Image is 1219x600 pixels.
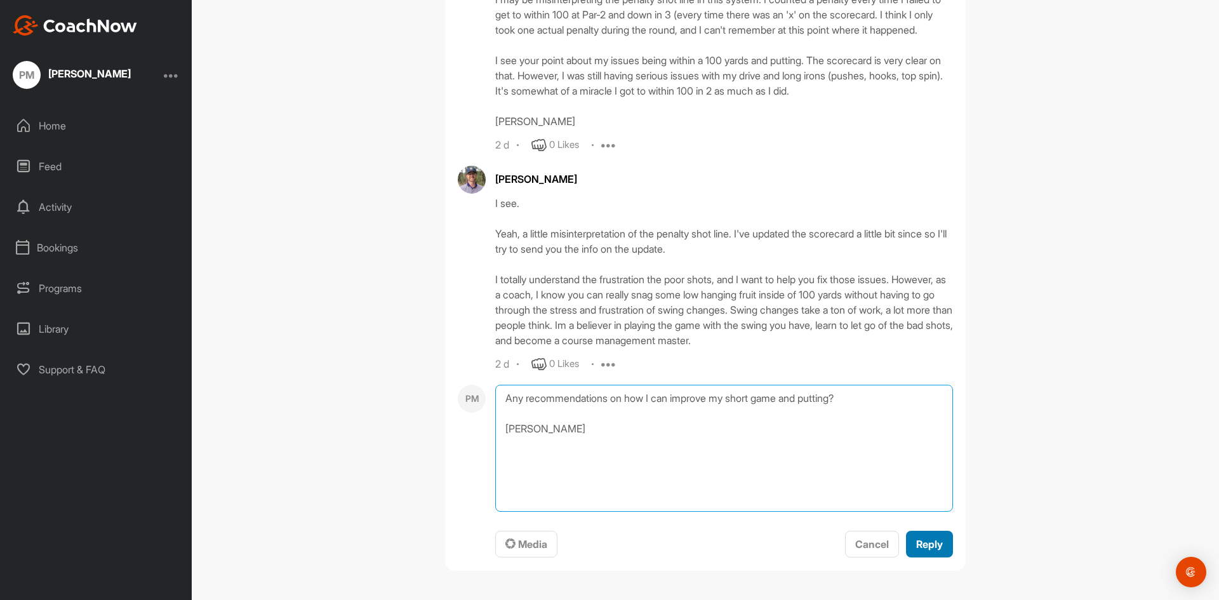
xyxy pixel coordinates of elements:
div: Support & FAQ [7,354,186,385]
button: Reply [906,531,953,558]
span: Reply [916,538,943,550]
div: 0 Likes [549,138,579,152]
div: 2 d [495,358,509,371]
img: avatar [458,166,486,194]
div: Programs [7,272,186,304]
div: Open Intercom Messenger [1176,557,1206,587]
div: PM [13,61,41,89]
div: 2 d [495,139,509,152]
div: Bookings [7,232,186,263]
div: Library [7,313,186,345]
div: Activity [7,191,186,223]
div: 0 Likes [549,357,579,371]
div: Home [7,110,186,142]
img: CoachNow [13,15,137,36]
span: Cancel [855,538,889,550]
div: Feed [7,150,186,182]
div: PM [458,385,486,413]
div: [PERSON_NAME] [48,69,131,79]
span: Media [505,538,547,550]
div: [PERSON_NAME] [495,171,953,187]
button: Cancel [845,531,899,558]
button: Media [495,531,557,558]
div: I see. Yeah, a little misinterpretation of the penalty shot line. I've updated the scorecard a li... [495,196,953,348]
textarea: Any recommendations on how I can improve my short game and putting? [PERSON_NAME] [495,385,953,512]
